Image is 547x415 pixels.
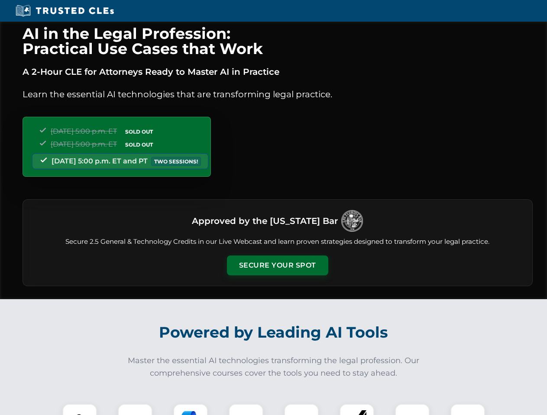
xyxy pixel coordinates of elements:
h3: Approved by the [US_STATE] Bar [192,213,338,229]
p: Learn the essential AI technologies that are transforming legal practice. [23,87,533,101]
span: [DATE] 5:00 p.m. ET [51,127,117,135]
span: [DATE] 5:00 p.m. ET [51,140,117,148]
img: Logo [341,210,363,232]
h1: AI in the Legal Profession: Practical Use Cases that Work [23,26,533,56]
span: SOLD OUT [122,140,156,149]
p: A 2-Hour CLE for Attorneys Ready to Master AI in Practice [23,65,533,79]
p: Master the essential AI technologies transforming the legal profession. Our comprehensive courses... [122,354,425,380]
h2: Powered by Leading AI Tools [34,317,514,348]
button: Secure Your Spot [227,255,328,275]
img: Trusted CLEs [13,4,117,17]
span: SOLD OUT [122,127,156,136]
p: Secure 2.5 General & Technology Credits in our Live Webcast and learn proven strategies designed ... [33,237,522,247]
